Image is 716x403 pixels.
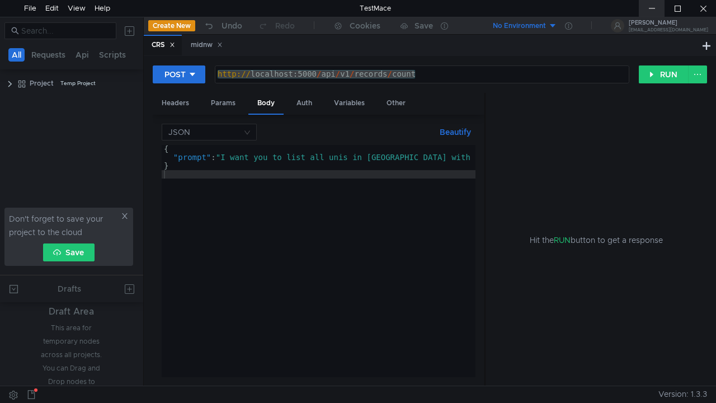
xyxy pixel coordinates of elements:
[325,93,374,114] div: Variables
[202,93,244,114] div: Params
[275,19,295,32] div: Redo
[554,235,571,245] span: RUN
[72,48,92,62] button: Api
[658,386,707,402] span: Version: 1.3.3
[8,48,25,62] button: All
[152,39,175,51] div: CRS
[30,75,54,92] div: Project
[639,65,689,83] button: RUN
[414,22,433,30] div: Save
[629,20,708,26] div: [PERSON_NAME]
[629,28,708,32] div: [EMAIL_ADDRESS][DOMAIN_NAME]
[28,48,69,62] button: Requests
[191,39,223,51] div: midnw
[222,19,242,32] div: Undo
[153,65,205,83] button: POST
[248,93,284,115] div: Body
[164,68,186,81] div: POST
[96,48,129,62] button: Scripts
[43,243,95,261] button: Save
[195,17,250,34] button: Undo
[60,75,96,92] div: Temp Project
[435,125,475,139] button: Beautify
[148,20,195,31] button: Create New
[378,93,414,114] div: Other
[350,19,380,32] div: Cookies
[479,17,557,35] button: No Environment
[530,234,663,246] span: Hit the button to get a response
[250,17,303,34] button: Redo
[21,25,110,37] input: Search...
[493,21,546,31] div: No Environment
[153,93,198,114] div: Headers
[9,212,119,239] span: Don't forget to save your project to the cloud
[288,93,321,114] div: Auth
[58,282,81,296] div: Drafts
